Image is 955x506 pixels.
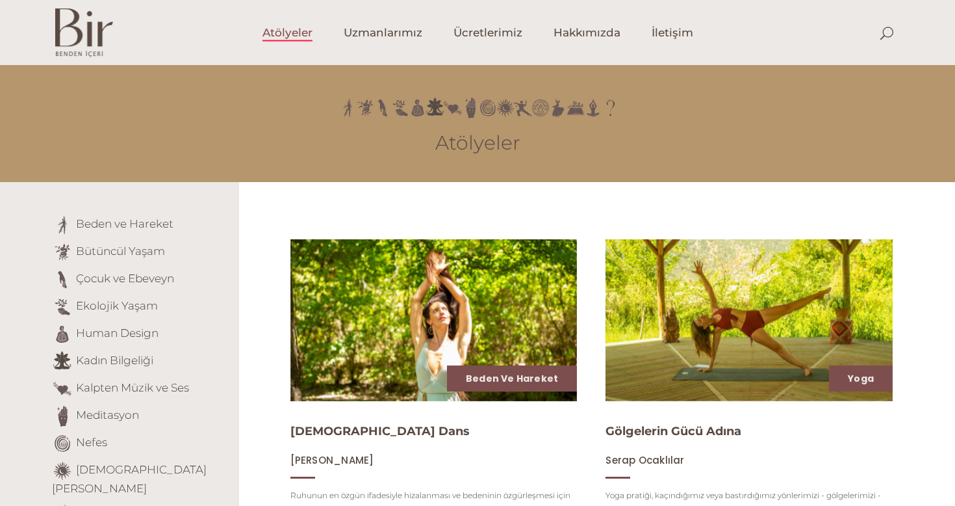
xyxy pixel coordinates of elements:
[605,454,684,466] a: Serap Ocaklılar
[344,25,422,40] span: Uzmanlarımız
[76,436,107,449] a: Nefes
[290,454,374,466] a: [PERSON_NAME]
[290,424,470,438] a: [DEMOGRAPHIC_DATA] Dans
[76,381,189,394] a: Kalpten Müzik ve Ses
[652,25,693,40] span: İletişim
[466,372,558,385] a: Beden ve Hareket
[76,299,158,312] a: Ekolojik Yaşam
[52,463,207,495] a: [DEMOGRAPHIC_DATA][PERSON_NAME]
[76,217,173,230] a: Beden ve Hareket
[554,25,620,40] span: Hakkımızda
[848,372,874,385] a: Yoga
[262,25,312,40] span: Atölyeler
[453,25,522,40] span: Ücretlerimiz
[290,453,374,467] span: [PERSON_NAME]
[76,354,153,367] a: Kadın Bilgeliği
[605,453,684,467] span: Serap Ocaklılar
[76,326,159,340] a: Human Design
[76,245,165,258] a: Bütüncül Yaşam
[76,408,139,421] a: Meditasyon
[76,272,174,285] a: Çocuk ve Ebeveyn
[605,424,741,438] a: Gölgelerin Gücü Adına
